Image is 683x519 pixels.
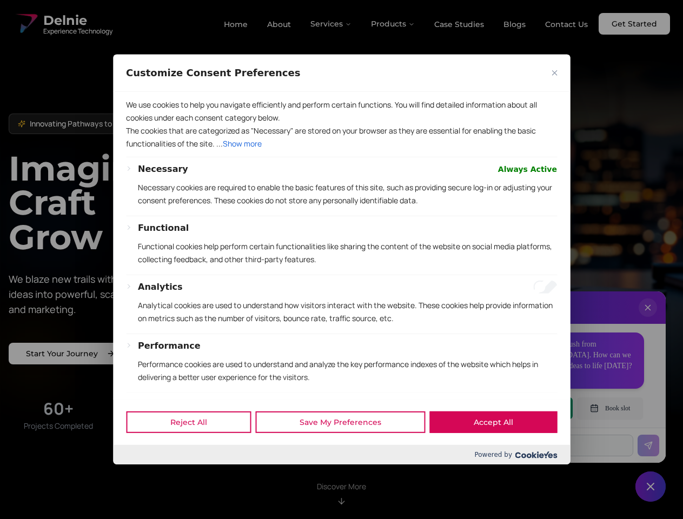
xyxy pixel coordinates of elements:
[255,411,425,433] button: Save My Preferences
[138,358,557,384] p: Performance cookies are used to understand and analyze the key performance indexes of the website...
[126,124,557,150] p: The cookies that are categorized as "Necessary" are stored on your browser as they are essential ...
[498,163,557,176] span: Always Active
[515,451,557,458] img: Cookieyes logo
[138,281,183,294] button: Analytics
[223,137,262,150] button: Show more
[126,411,251,433] button: Reject All
[552,70,557,76] img: Close
[429,411,557,433] button: Accept All
[126,98,557,124] p: We use cookies to help you navigate efficiently and perform certain functions. You will find deta...
[138,222,189,235] button: Functional
[138,240,557,266] p: Functional cookies help perform certain functionalities like sharing the content of the website o...
[138,340,201,352] button: Performance
[138,299,557,325] p: Analytical cookies are used to understand how visitors interact with the website. These cookies h...
[533,281,557,294] input: Enable Analytics
[113,445,570,464] div: Powered by
[138,181,557,207] p: Necessary cookies are required to enable the basic features of this site, such as providing secur...
[138,163,188,176] button: Necessary
[126,66,300,79] span: Customize Consent Preferences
